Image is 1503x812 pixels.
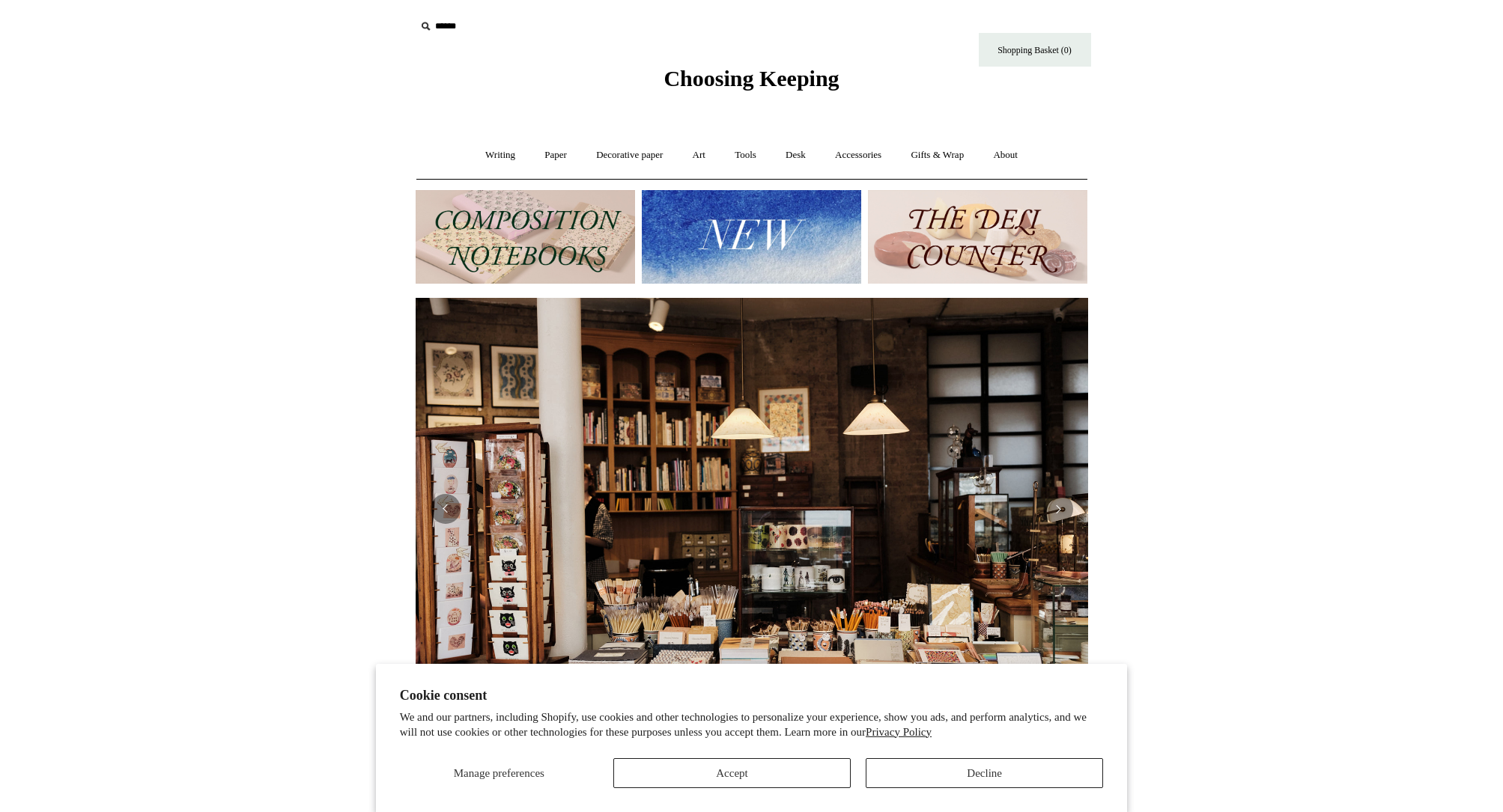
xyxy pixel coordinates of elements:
[400,758,598,788] button: Manage preferences
[822,135,895,175] a: Accessories
[721,135,770,175] a: Tools
[1043,494,1073,524] button: Next
[431,494,461,524] button: Previous
[583,135,676,175] a: Decorative paper
[772,135,819,175] a: Desk
[664,66,839,91] span: Choosing Keeping
[400,688,1104,703] h2: Cookie consent
[531,135,580,175] a: Paper
[454,767,544,779] span: Manage preferences
[416,298,1088,720] img: 20250131 INSIDE OF THE SHOP.jpg__PID:b9484a69-a10a-4bde-9e8d-1408d3d5e6ad
[642,190,861,284] img: New.jpg__PID:f73bdf93-380a-4a35-bcfe-7823039498e1
[866,758,1103,788] button: Decline
[866,726,932,738] a: Privacy Policy
[416,190,635,284] img: 202302 Composition ledgers.jpg__PID:69722ee6-fa44-49dd-a067-31375e5d54ec
[400,710,1104,739] p: We and our partners, including Shopify, use cookies and other technologies to personalize your ex...
[472,135,529,175] a: Writing
[979,33,1091,67] a: Shopping Basket (0)
[613,758,851,788] button: Accept
[897,135,977,175] a: Gifts & Wrap
[679,135,719,175] a: Art
[664,78,839,88] a: Choosing Keeping
[980,135,1031,175] a: About
[868,190,1087,284] img: The Deli Counter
